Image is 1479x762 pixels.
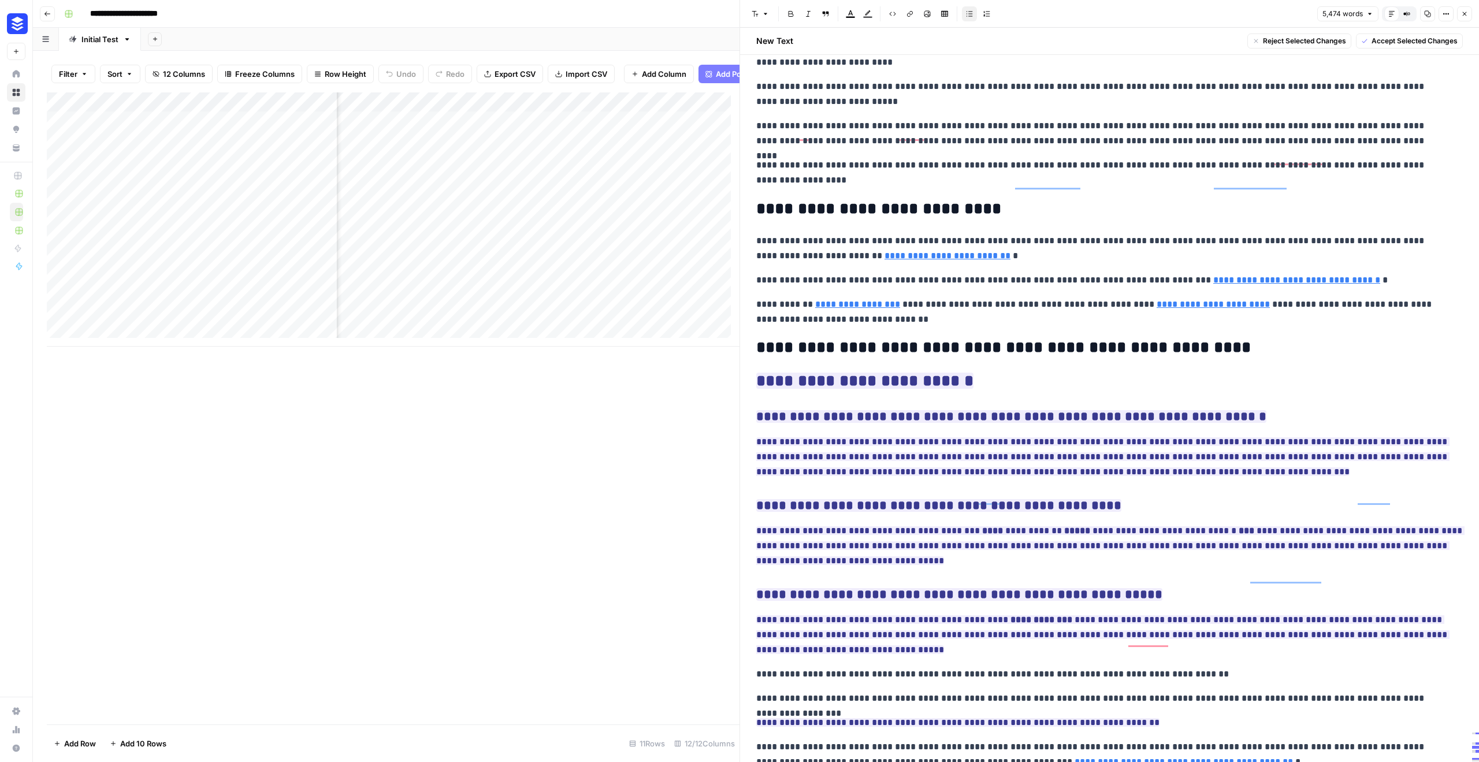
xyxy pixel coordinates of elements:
span: Row Height [325,68,366,80]
div: Initial Test [81,34,118,45]
span: Add 10 Rows [120,738,166,749]
button: Filter [51,65,95,83]
button: Freeze Columns [217,65,302,83]
a: Your Data [7,139,25,157]
a: Home [7,65,25,83]
div: 12/12 Columns [670,734,739,753]
button: Accept Selected Changes [1356,34,1463,49]
button: Add Row [47,734,103,753]
span: Filter [59,68,77,80]
span: Add Power Agent [716,68,779,80]
button: Export CSV [477,65,543,83]
span: Undo [396,68,416,80]
button: Add 10 Rows [103,734,173,753]
span: Freeze Columns [235,68,295,80]
span: Import CSV [566,68,607,80]
a: Browse [7,83,25,102]
span: 5,474 words [1322,9,1363,19]
span: Add Column [642,68,686,80]
span: Reject Selected Changes [1263,36,1346,46]
button: 12 Columns [145,65,213,83]
button: Import CSV [548,65,615,83]
span: 12 Columns [163,68,205,80]
button: Help + Support [7,739,25,757]
a: Initial Test [59,28,141,51]
button: Row Height [307,65,374,83]
span: Redo [446,68,464,80]
h2: New Text [756,35,793,47]
a: Insights [7,102,25,120]
button: Undo [378,65,423,83]
span: Accept Selected Changes [1372,36,1458,46]
a: Settings [7,702,25,720]
button: Reject Selected Changes [1247,34,1351,49]
button: 5,474 words [1317,6,1378,21]
button: Add Column [624,65,694,83]
button: Add Power Agent [698,65,786,83]
span: Add Row [64,738,96,749]
span: Sort [107,68,122,80]
button: Workspace: Buffer [7,9,25,38]
span: Export CSV [495,68,536,80]
button: Sort [100,65,140,83]
button: Redo [428,65,472,83]
div: 11 Rows [625,734,670,753]
a: Usage [7,720,25,739]
img: Buffer Logo [7,13,28,34]
a: Opportunities [7,120,25,139]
